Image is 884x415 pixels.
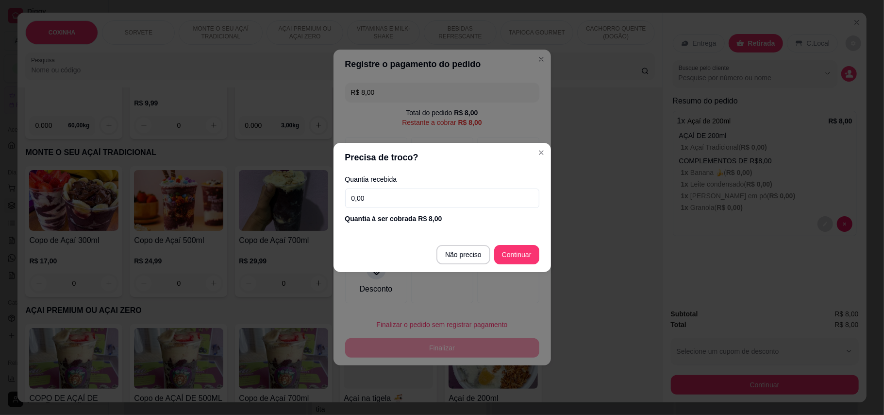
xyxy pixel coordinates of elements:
[345,214,539,224] div: Quantia à ser cobrada R$ 8,00
[494,245,539,264] button: Continuar
[345,176,539,183] label: Quantia recebida
[534,145,549,160] button: Close
[334,143,551,172] header: Precisa de troco?
[436,245,490,264] button: Não preciso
